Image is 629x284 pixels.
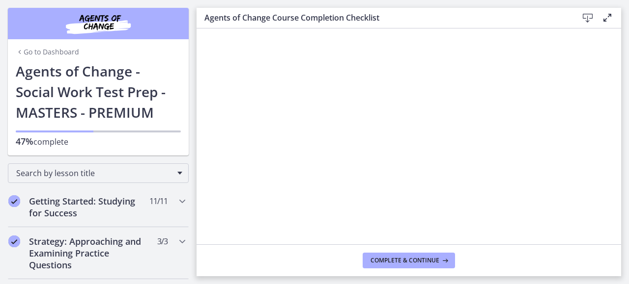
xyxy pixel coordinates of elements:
[8,163,189,183] div: Search by lesson title
[157,235,168,247] span: 3 / 3
[16,135,181,148] p: complete
[8,235,20,247] i: Completed
[39,12,157,35] img: Agents of Change
[371,257,439,264] span: Complete & continue
[149,195,168,207] span: 11 / 11
[204,12,562,24] h3: Agents of Change Course Completion Checklist
[8,195,20,207] i: Completed
[16,61,181,123] h1: Agents of Change - Social Work Test Prep - MASTERS - PREMIUM
[363,253,455,268] button: Complete & continue
[29,195,149,219] h2: Getting Started: Studying for Success
[16,47,79,57] a: Go to Dashboard
[16,168,172,179] span: Search by lesson title
[16,135,33,147] span: 47%
[29,235,149,271] h2: Strategy: Approaching and Examining Practice Questions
